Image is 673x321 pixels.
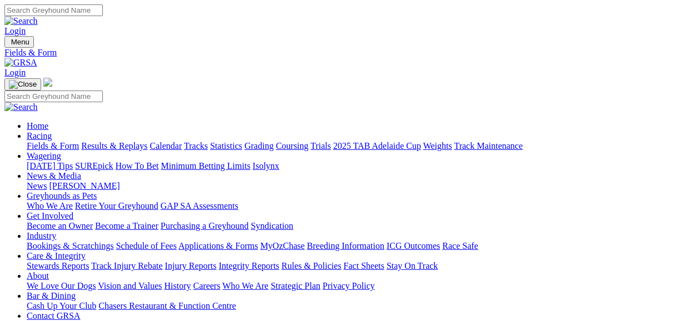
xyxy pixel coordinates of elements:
[27,141,79,151] a: Fields & Form
[27,241,669,251] div: Industry
[165,261,216,270] a: Injury Reports
[49,181,120,190] a: [PERSON_NAME]
[4,26,26,36] a: Login
[27,191,97,200] a: Greyhounds as Pets
[27,211,73,220] a: Get Involved
[27,301,96,310] a: Cash Up Your Club
[4,102,38,112] img: Search
[219,261,279,270] a: Integrity Reports
[27,301,669,311] div: Bar & Dining
[150,141,182,151] a: Calendar
[98,281,162,290] a: Vision and Values
[27,161,669,171] div: Wagering
[260,241,305,250] a: MyOzChase
[27,241,113,250] a: Bookings & Scratchings
[323,281,375,290] a: Privacy Policy
[81,141,147,151] a: Results & Replays
[27,311,80,320] a: Contact GRSA
[4,4,103,16] input: Search
[251,221,293,230] a: Syndication
[307,241,384,250] a: Breeding Information
[27,181,47,190] a: News
[344,261,384,270] a: Fact Sheets
[333,141,421,151] a: 2025 TAB Adelaide Cup
[253,161,279,170] a: Isolynx
[4,16,38,26] img: Search
[27,251,86,260] a: Care & Integrity
[387,261,438,270] a: Stay On Track
[245,141,274,151] a: Grading
[9,80,37,89] img: Close
[43,78,52,87] img: logo-grsa-white.png
[161,201,239,210] a: GAP SA Assessments
[27,201,73,210] a: Who We Are
[4,91,103,102] input: Search
[75,161,113,170] a: SUREpick
[27,201,669,211] div: Greyhounds as Pets
[4,78,41,91] button: Toggle navigation
[387,241,440,250] a: ICG Outcomes
[179,241,258,250] a: Applications & Forms
[4,68,26,77] a: Login
[210,141,243,151] a: Statistics
[11,38,29,46] span: Menu
[281,261,342,270] a: Rules & Policies
[222,281,269,290] a: Who We Are
[184,141,208,151] a: Tracks
[27,131,52,141] a: Racing
[95,221,159,230] a: Become a Trainer
[193,281,220,290] a: Careers
[27,291,76,300] a: Bar & Dining
[164,281,191,290] a: History
[27,141,669,151] div: Racing
[27,171,81,180] a: News & Media
[98,301,236,310] a: Chasers Restaurant & Function Centre
[423,141,452,151] a: Weights
[310,141,331,151] a: Trials
[276,141,309,151] a: Coursing
[27,161,73,170] a: [DATE] Tips
[27,231,56,240] a: Industry
[116,161,159,170] a: How To Bet
[27,151,61,160] a: Wagering
[4,58,37,68] img: GRSA
[161,161,250,170] a: Minimum Betting Limits
[27,221,669,231] div: Get Involved
[27,261,669,271] div: Care & Integrity
[27,281,96,290] a: We Love Our Dogs
[4,48,669,58] a: Fields & Form
[75,201,159,210] a: Retire Your Greyhound
[161,221,249,230] a: Purchasing a Greyhound
[442,241,478,250] a: Race Safe
[27,121,48,131] a: Home
[454,141,523,151] a: Track Maintenance
[116,241,176,250] a: Schedule of Fees
[271,281,320,290] a: Strategic Plan
[27,271,49,280] a: About
[27,261,89,270] a: Stewards Reports
[91,261,162,270] a: Track Injury Rebate
[27,221,93,230] a: Become an Owner
[4,36,34,48] button: Toggle navigation
[27,281,669,291] div: About
[27,181,669,191] div: News & Media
